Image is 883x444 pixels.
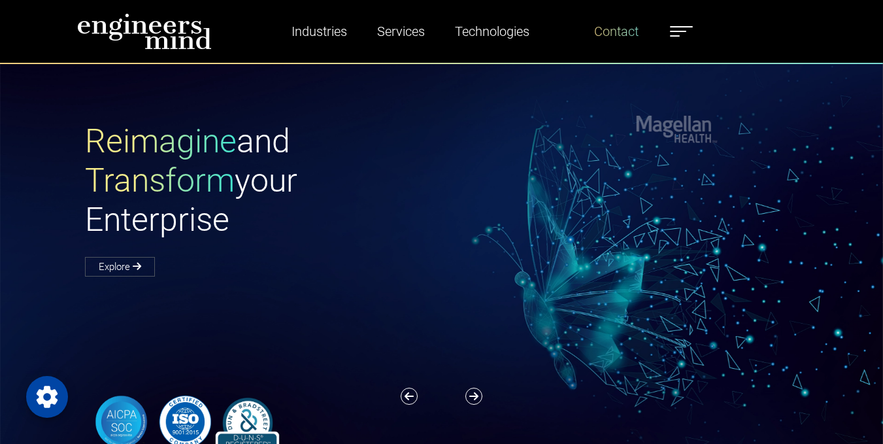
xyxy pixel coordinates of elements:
[77,13,212,50] img: logo
[85,122,237,160] span: Reimagine
[85,122,442,239] h1: and your Enterprise
[85,162,235,199] span: Transform
[286,16,352,46] a: Industries
[372,16,430,46] a: Services
[85,257,155,277] a: Explore
[450,16,535,46] a: Technologies
[589,16,644,46] a: Contact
